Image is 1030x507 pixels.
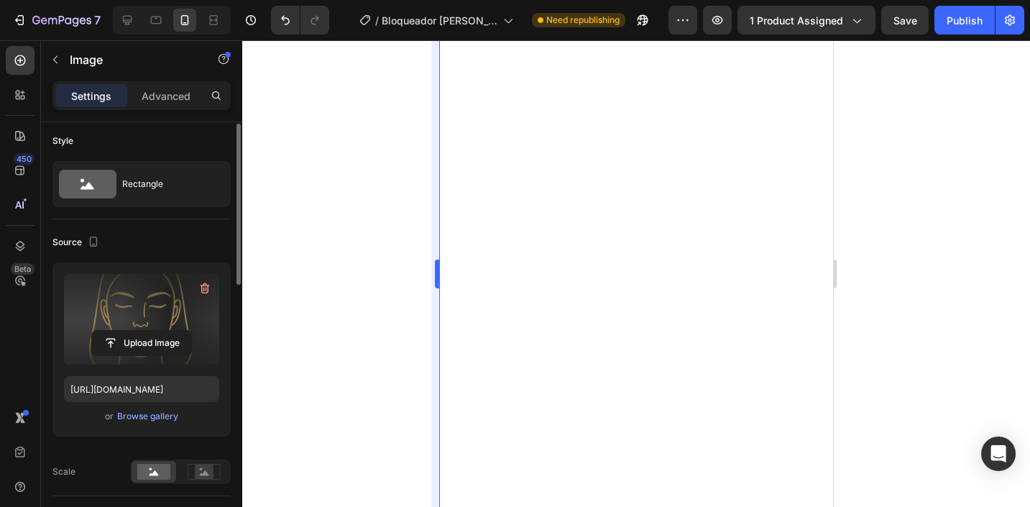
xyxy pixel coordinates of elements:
[117,410,178,423] div: Browse gallery
[11,263,35,275] div: Beta
[375,13,379,28] span: /
[893,14,917,27] span: Save
[116,409,179,424] button: Browse gallery
[94,12,101,29] p: 7
[750,13,843,28] span: 1 product assigned
[52,134,73,147] div: Style
[271,6,329,35] div: Undo/Redo
[52,233,102,252] div: Source
[881,6,929,35] button: Save
[64,376,219,402] input: https://example.com/image.jpg
[14,153,35,165] div: 450
[52,465,75,478] div: Scale
[142,88,190,104] p: Advanced
[382,13,497,28] span: Bloqueador [PERSON_NAME] Posay
[737,6,875,35] button: 1 product assigned
[91,330,192,356] button: Upload Image
[546,14,620,27] span: Need republishing
[71,88,111,104] p: Settings
[934,6,995,35] button: Publish
[70,51,192,68] p: Image
[6,6,107,35] button: 7
[981,437,1016,471] div: Open Intercom Messenger
[105,408,114,425] span: or
[122,168,210,201] div: Rectangle
[440,40,833,507] iframe: Design area
[947,13,983,28] div: Publish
